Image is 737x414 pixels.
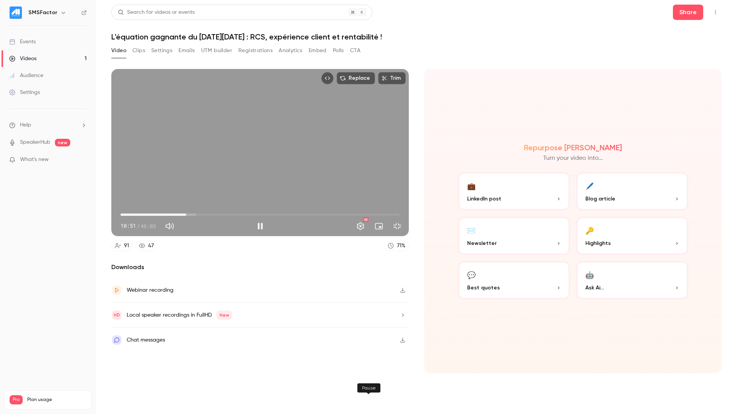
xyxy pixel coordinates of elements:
[353,219,368,234] button: Settings
[709,6,722,18] button: Top Bar Actions
[371,219,387,234] button: Turn on miniplayer
[148,242,154,250] div: 47
[27,397,86,403] span: Plan usage
[543,154,603,163] p: Turn your video into...
[390,219,405,234] button: Exit full screen
[20,138,50,146] a: SpeakerHub
[253,219,268,234] button: Pause
[333,44,344,57] button: Polls
[111,263,409,272] h2: Downloads
[467,180,476,192] div: 💼
[216,310,232,320] span: New
[78,156,87,163] iframe: Noticeable Trigger
[238,44,273,57] button: Registrations
[458,217,570,255] button: ✉️Newsletter
[585,239,611,247] span: Highlights
[384,241,409,251] a: 71%
[137,222,140,230] span: /
[162,219,177,234] button: Mute
[467,239,497,247] span: Newsletter
[140,222,156,230] span: 46:03
[9,38,36,46] div: Events
[9,72,43,79] div: Audience
[132,44,145,57] button: Clips
[378,72,406,84] button: Trim
[121,222,136,230] span: 10:51
[28,9,57,16] h6: SMSFactor
[178,44,195,57] button: Emails
[585,284,604,292] span: Ask Ai...
[397,242,405,250] div: 71 %
[585,269,594,281] div: 🤖
[127,335,165,345] div: Chat messages
[124,242,129,250] div: 91
[585,195,615,203] span: Blog article
[151,44,172,57] button: Settings
[121,222,156,230] div: 10:51
[585,224,594,236] div: 🔑
[458,172,570,210] button: 💼LinkedIn post
[279,44,302,57] button: Analytics
[10,395,23,404] span: Pro
[127,286,174,295] div: Webinar recording
[321,72,334,84] button: Embed video
[201,44,232,57] button: UTM builder
[673,5,703,20] button: Share
[55,139,70,146] span: new
[127,310,232,320] div: Local speaker recordings in FullHD
[309,44,327,57] button: Embed
[363,217,368,222] div: HD
[467,269,476,281] div: 💬
[585,180,594,192] div: 🖊️
[576,261,688,299] button: 🤖Ask Ai...
[524,143,622,152] h2: Repurpose [PERSON_NAME]
[10,7,22,19] img: SMSFactor
[467,284,500,292] span: Best quotes
[576,217,688,255] button: 🔑Highlights
[9,121,87,129] li: help-dropdown-opener
[20,156,49,164] span: What's new
[136,241,157,251] a: 47
[111,44,126,57] button: Video
[9,89,40,96] div: Settings
[111,32,722,41] h1: L'équation gagnante du [DATE][DATE] : RCS, expérience client et rentabilité !
[9,55,36,62] div: Videos
[576,172,688,210] button: 🖊️Blog article
[357,383,380,393] div: Pause
[337,72,375,84] button: Replace
[350,44,360,57] button: CTA
[20,121,31,129] span: Help
[111,241,132,251] a: 91
[458,261,570,299] button: 💬Best quotes
[467,195,501,203] span: LinkedIn post
[118,8,195,16] div: Search for videos or events
[467,224,476,236] div: ✉️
